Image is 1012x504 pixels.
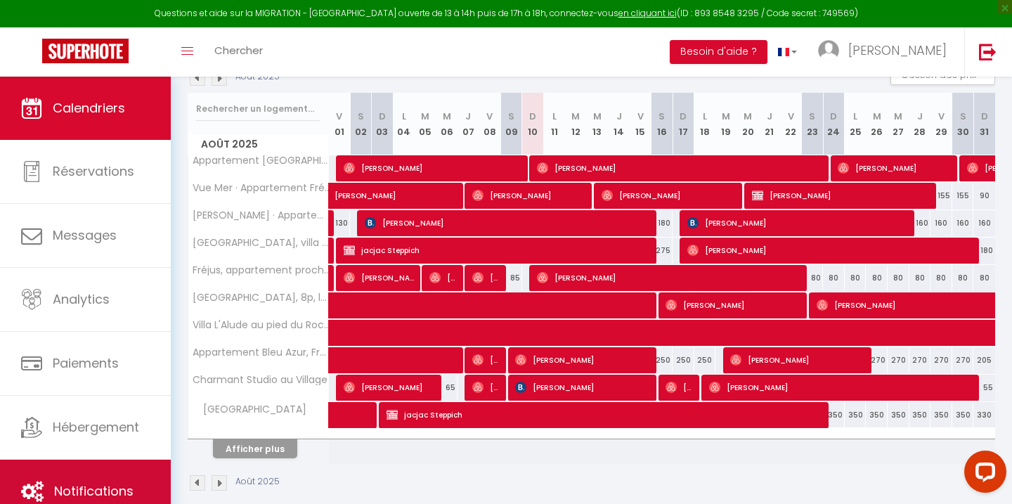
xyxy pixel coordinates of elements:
[537,155,827,181] span: [PERSON_NAME]
[809,110,815,123] abbr: S
[651,93,673,155] th: 16
[709,374,978,401] span: [PERSON_NAME]
[190,183,331,193] span: Vue Mer · Appartement Fréjus Plage,1 Ch
[402,110,406,123] abbr: L
[687,209,912,236] span: [PERSON_NAME]
[630,93,651,155] th: 15
[788,110,794,123] abbr: V
[758,93,780,155] th: 21
[694,93,716,155] th: 18
[436,375,458,401] div: 65
[443,110,451,123] abbr: M
[930,347,952,373] div: 270
[930,402,952,428] div: 350
[472,264,501,291] span: [PERSON_NAME]
[730,347,868,373] span: [PERSON_NAME]
[888,93,909,155] th: 27
[838,155,954,181] span: [PERSON_NAME]
[845,265,867,291] div: 80
[694,347,716,373] div: 250
[387,401,829,428] span: jacjac Steppich
[593,110,602,123] abbr: M
[909,402,931,428] div: 350
[53,99,125,117] span: Calendriers
[973,347,995,373] div: 205
[866,93,888,155] th: 26
[780,93,802,155] th: 22
[666,374,694,401] span: [PERSON_NAME]
[486,110,493,123] abbr: V
[651,238,673,264] div: 275
[866,402,888,428] div: 350
[744,110,752,123] abbr: M
[329,210,351,236] div: 130
[930,93,952,155] th: 29
[344,237,656,264] span: jacjac Steppich
[981,110,988,123] abbr: D
[973,402,995,428] div: 330
[344,264,416,291] span: [PERSON_NAME]
[888,265,909,291] div: 80
[866,347,888,373] div: 270
[952,93,974,155] th: 30
[196,96,320,122] input: Rechercher un logement...
[54,482,134,500] span: Notifications
[515,374,653,401] span: [PERSON_NAME]
[687,237,978,264] span: [PERSON_NAME]
[393,93,415,155] th: 04
[214,43,263,58] span: Chercher
[358,110,364,123] abbr: S
[952,210,974,236] div: 160
[651,347,673,373] div: 250
[659,110,665,123] abbr: S
[680,110,687,123] abbr: D
[190,265,331,276] span: Fréjus, appartement proche centre-ville
[552,110,557,123] abbr: L
[465,110,471,123] abbr: J
[190,347,331,358] span: Appartement Bleu Azur, Fréjus Plage, neuf, 100m2
[845,402,867,428] div: 350
[888,402,909,428] div: 350
[329,183,351,209] a: [PERSON_NAME]
[909,265,931,291] div: 80
[329,93,351,155] th: 01
[500,265,522,291] div: 85
[909,210,931,236] div: 160
[421,110,429,123] abbr: M
[458,93,479,155] th: 07
[53,226,117,244] span: Messages
[344,155,525,181] span: [PERSON_NAME]
[350,93,372,155] th: 02
[190,292,331,303] span: [GEOGRAPHIC_DATA], 8p, large private pool, Frejus
[53,418,139,436] span: Hébergement
[848,41,947,59] span: [PERSON_NAME]
[979,43,997,60] img: logout
[953,445,1012,504] iframe: LiveChat chat widget
[190,155,331,166] span: Appartement [GEOGRAPHIC_DATA]
[344,374,438,401] span: [PERSON_NAME]
[543,93,565,155] th: 11
[529,110,536,123] abbr: D
[415,93,436,155] th: 05
[651,210,673,236] div: 180
[188,134,328,155] span: Août 2025
[973,375,995,401] div: 55
[565,93,587,155] th: 12
[938,110,945,123] abbr: V
[537,264,805,291] span: [PERSON_NAME]
[436,93,458,155] th: 06
[670,40,767,64] button: Besoin d'aide ?
[888,347,909,373] div: 270
[673,93,694,155] th: 17
[372,93,394,155] th: 03
[472,347,501,373] span: [PERSON_NAME]
[802,265,824,291] div: 80
[190,238,331,248] span: [GEOGRAPHIC_DATA], villa proche centre historique
[930,210,952,236] div: 160
[853,110,857,123] abbr: L
[823,402,845,428] div: 350
[53,290,110,308] span: Analytics
[823,265,845,291] div: 80
[952,347,974,373] div: 270
[973,238,995,264] div: 180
